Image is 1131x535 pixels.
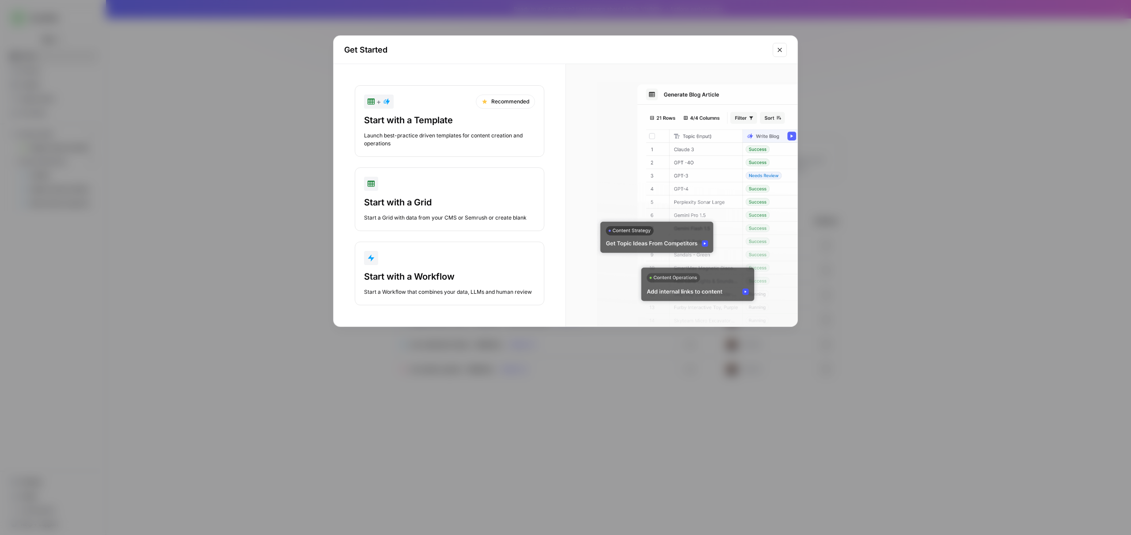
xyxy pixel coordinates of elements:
[773,43,787,57] button: Close modal
[476,95,535,109] div: Recommended
[364,288,535,296] div: Start a Workflow that combines your data, LLMs and human review
[364,114,535,126] div: Start with a Template
[364,214,535,222] div: Start a Grid with data from your CMS or Semrush or create blank
[344,44,767,56] h2: Get Started
[355,242,544,305] button: Start with a WorkflowStart a Workflow that combines your data, LLMs and human review
[355,167,544,231] button: Start with a GridStart a Grid with data from your CMS or Semrush or create blank
[355,85,544,157] button: +RecommendedStart with a TemplateLaunch best-practice driven templates for content creation and o...
[364,196,535,209] div: Start with a Grid
[364,270,535,283] div: Start with a Workflow
[368,96,390,107] div: +
[364,132,535,148] div: Launch best-practice driven templates for content creation and operations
